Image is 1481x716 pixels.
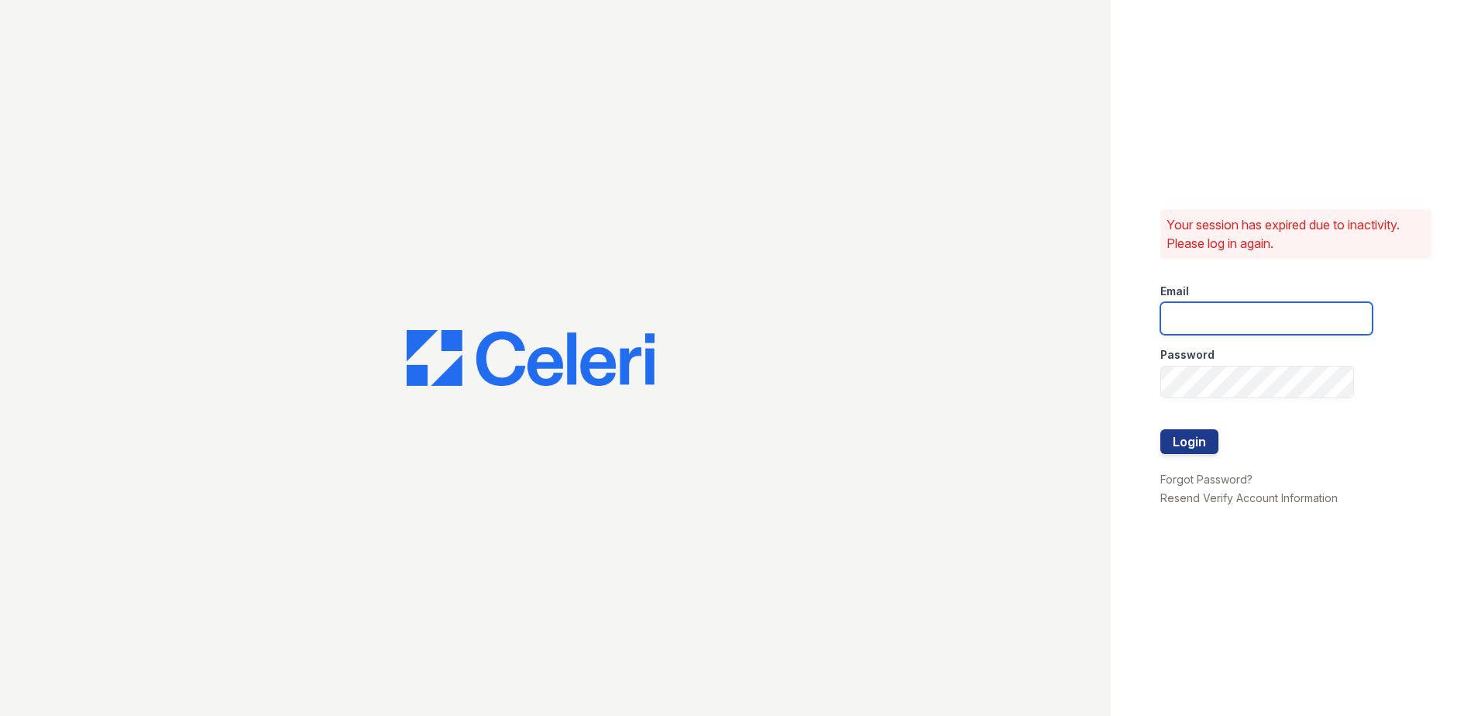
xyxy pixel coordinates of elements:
a: Forgot Password? [1160,473,1252,486]
button: Login [1160,429,1218,454]
label: Password [1160,347,1215,363]
img: CE_Logo_Blue-a8612792a0a2168367f1c8372b55b34899dd931a85d93a1a3d3e32e68fde9ad4.png [407,330,655,386]
label: Email [1160,284,1189,299]
a: Resend Verify Account Information [1160,491,1338,504]
p: Your session has expired due to inactivity. Please log in again. [1167,215,1425,253]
